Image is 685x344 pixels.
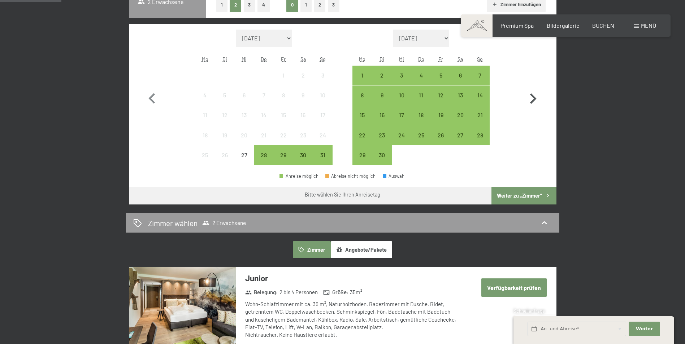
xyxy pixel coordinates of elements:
div: 3 [393,72,411,91]
div: Fri Aug 15 2025 [274,105,293,125]
strong: Größe : [323,288,348,296]
div: Wed Sep 17 2025 [392,105,411,125]
div: Mon Aug 11 2025 [195,105,215,125]
div: Anreise nicht möglich [215,105,234,125]
div: Anreise möglich [451,66,470,85]
div: Anreise nicht möglich [234,145,254,165]
div: Sat Aug 02 2025 [293,66,313,85]
div: 28 [471,132,489,150]
button: Vorheriger Monat [142,30,162,165]
div: 13 [235,112,253,130]
button: Weiter [629,322,660,336]
div: Anreise möglich [392,85,411,105]
abbr: Montag [202,56,208,62]
div: Anreise nicht möglich [274,125,293,145]
abbr: Mittwoch [242,56,247,62]
div: Thu Aug 14 2025 [254,105,274,125]
div: Anreise möglich [451,125,470,145]
h2: Zimmer wählen [148,218,198,228]
abbr: Dienstag [380,56,384,62]
div: 6 [451,72,469,91]
div: Wohn-Schlafzimmer mit ca. 35 m², Naturholzboden, Badezimmer mit Dusche, Bidet, getrenntem WC, Dop... [245,300,460,339]
div: 1 [274,72,292,91]
div: 26 [432,132,450,150]
div: Anreise möglich [372,66,392,85]
div: 12 [216,112,234,130]
div: Mon Sep 22 2025 [352,125,372,145]
a: Premium Spa [500,22,534,29]
div: 15 [353,112,371,130]
div: Wed Aug 13 2025 [234,105,254,125]
div: Anreise möglich [431,66,450,85]
div: Anreise nicht möglich [215,125,234,145]
div: 3 [313,72,331,91]
div: 28 [255,152,273,170]
div: Anreise nicht möglich [313,66,332,85]
div: 19 [432,112,450,130]
div: Anreise möglich [431,125,450,145]
div: Fri Sep 19 2025 [431,105,450,125]
div: Fri Sep 26 2025 [431,125,450,145]
div: Sun Aug 17 2025 [313,105,332,125]
div: Tue Sep 09 2025 [372,85,392,105]
div: Anreise möglich [411,125,431,145]
div: Anreise möglich [352,66,372,85]
div: 23 [294,132,312,150]
abbr: Freitag [438,56,443,62]
div: Tue Aug 05 2025 [215,85,234,105]
div: Mon Sep 29 2025 [352,145,372,165]
span: Schnellanfrage [513,308,545,314]
div: 25 [196,152,214,170]
div: 25 [412,132,430,150]
abbr: Donnerstag [418,56,424,62]
div: Wed Aug 20 2025 [234,125,254,145]
div: 22 [274,132,292,150]
div: 26 [216,152,234,170]
div: Mon Aug 04 2025 [195,85,215,105]
div: 21 [255,132,273,150]
div: Sat Aug 16 2025 [293,105,313,125]
div: Anreise nicht möglich [254,125,274,145]
span: 35 m² [350,288,362,296]
div: Fri Aug 01 2025 [274,66,293,85]
div: Wed Aug 27 2025 [234,145,254,165]
div: Sat Aug 23 2025 [293,125,313,145]
div: Anreise möglich [392,66,411,85]
a: BUCHEN [592,22,614,29]
div: Wed Sep 24 2025 [392,125,411,145]
div: Anreise nicht möglich [313,105,332,125]
abbr: Sonntag [477,56,483,62]
h3: Junior [245,273,460,284]
div: Sun Sep 14 2025 [470,85,490,105]
div: 6 [235,92,253,110]
div: Anreise möglich [372,145,392,165]
abbr: Sonntag [320,56,326,62]
div: Anreise nicht möglich [293,125,313,145]
div: Anreise nicht möglich [254,85,274,105]
div: Tue Sep 23 2025 [372,125,392,145]
div: Anreise möglich [470,125,490,145]
div: 9 [373,92,391,110]
div: Anreise nicht möglich [234,105,254,125]
div: Fri Sep 05 2025 [431,66,450,85]
div: Tue Sep 16 2025 [372,105,392,125]
button: Weiter zu „Zimmer“ [491,187,556,204]
div: Anreise nicht möglich [293,66,313,85]
div: 2 [294,72,312,91]
div: 9 [294,92,312,110]
div: Anreise nicht möglich [313,85,332,105]
div: 29 [274,152,292,170]
abbr: Mittwoch [399,56,404,62]
div: 17 [393,112,411,130]
div: Abreise nicht möglich [325,174,376,178]
div: Fri Aug 08 2025 [274,85,293,105]
div: Anreise möglich [451,105,470,125]
div: Anreise nicht möglich [195,85,215,105]
div: 1 [353,72,371,91]
div: Fri Sep 12 2025 [431,85,450,105]
div: 10 [313,92,331,110]
div: Anreise nicht möglich [195,145,215,165]
div: 21 [471,112,489,130]
div: Sun Aug 24 2025 [313,125,332,145]
div: Thu Aug 21 2025 [254,125,274,145]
